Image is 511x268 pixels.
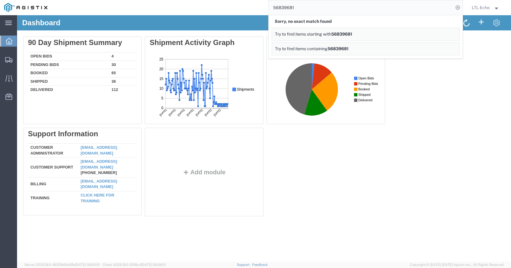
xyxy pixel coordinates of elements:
[11,176,61,189] td: Training
[10,22,14,26] text: 15
[11,62,92,71] td: Shipped
[92,62,120,71] td: 36
[27,54,36,62] text: [DATE]
[92,71,120,78] td: 112
[24,263,100,266] span: Server: 2025.19.0-49328d0a35e
[75,263,100,266] span: [DATE] 09:50:51
[12,51,14,55] text: 0
[4,3,47,12] img: logo
[331,32,352,37] span: 56839681
[237,263,252,266] a: Support
[92,54,120,62] td: 65
[87,44,101,47] text: Delivered
[17,15,511,262] iframe: FS Legacy Container
[471,4,502,11] button: LTL Echo
[272,15,460,28] div: Sorry, no exact match found
[11,114,120,123] div: Support Information
[10,12,14,16] text: 20
[141,263,166,266] span: [DATE] 09:39:01
[92,45,120,54] td: 30
[10,2,14,7] text: 25
[269,0,454,15] input: Search for shipment number, reference number
[275,46,328,51] span: Try to find items containing
[87,38,99,42] text: Shipped
[9,54,17,62] text: [DATE]
[252,263,268,266] a: Feedback
[87,22,103,25] text: Open Bids
[45,54,54,62] text: [DATE]
[11,45,92,54] td: Pending Bids
[92,37,120,46] td: 4
[36,54,44,62] text: [DATE]
[275,32,331,37] span: Try to find items starting with
[11,128,61,142] td: Customer Administrator
[61,142,120,162] td: [PHONE_NUMBER]
[11,54,92,62] td: Booked
[64,164,100,174] a: [EMAIL_ADDRESS][DOMAIN_NAME]
[18,54,26,62] text: [DATE]
[254,23,363,32] div: Shipment Chart
[328,46,349,51] span: 56839681
[11,71,92,78] td: Delivered
[64,130,100,140] a: [EMAIL_ADDRESS][DOMAIN_NAME]
[10,32,14,36] text: 10
[11,162,61,176] td: Billing
[54,54,63,62] text: [DATE]
[164,154,210,160] button: Add module
[63,54,71,62] text: [DATE]
[472,4,490,11] span: LTL Echo
[11,142,61,162] td: Customer Support
[133,23,242,32] div: Shipment Activity Graph
[87,33,105,37] text: Shipments
[12,41,14,46] text: 5
[87,33,98,36] text: Booked
[410,262,504,267] span: Copyright © [DATE]-[DATE] Agistix Inc., All Rights Reserved
[103,263,166,266] span: Client: 2025.19.0-129fbcf
[64,144,100,154] a: [EMAIL_ADDRESS][DOMAIN_NAME]
[64,178,97,188] a: Click here for training
[87,27,107,31] text: Pending Bids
